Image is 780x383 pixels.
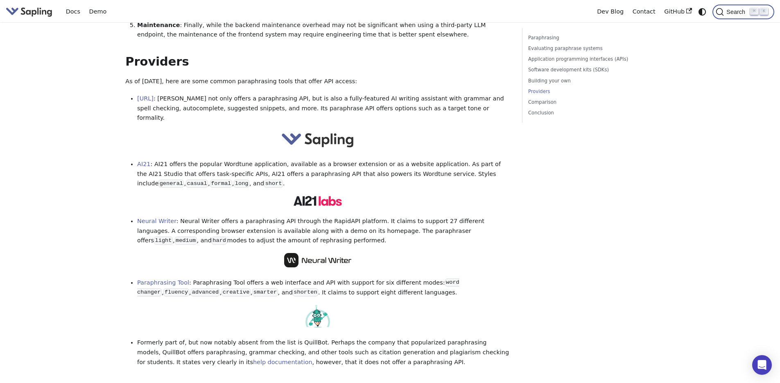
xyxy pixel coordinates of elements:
a: Providers [528,88,639,96]
a: Paraphrasing Tool [137,279,189,286]
code: advanced [191,288,219,296]
code: creative [222,288,250,296]
a: GitHub [660,5,696,18]
li: Formerly part of, but now notably absent from the list is QuillBot. Perhaps the company that popu... [137,338,510,367]
a: Evaluating paraphrase systems [528,45,639,52]
a: Comparison [528,98,639,106]
a: Docs [61,5,85,18]
img: Paraphrasing Tool [305,305,330,328]
code: shorten [293,288,318,296]
li: : [PERSON_NAME] not only offers a paraphrasing API, but is also a fully-featured AI writing assis... [137,94,510,123]
code: short [264,180,283,188]
a: Contact [628,5,660,18]
a: Demo [85,5,111,18]
code: fluency [163,288,189,296]
li: : Paraphrasing Tool offers a web interface and API with support for six different modes: , , , , ... [137,278,510,298]
a: Sapling.ai [6,6,55,18]
a: help documentation [253,359,312,365]
img: sapling-logo-horizontal.svg [281,130,354,149]
code: casual [186,180,208,188]
li: : AI21 offers the popular Wordtune application, available as a browser extension or as a website ... [137,160,510,189]
img: Neural Writer [284,253,351,267]
kbd: ⌘ [750,8,758,15]
code: formal [210,180,232,188]
a: Software development kits (SDKs) [528,66,639,74]
code: light [154,237,173,245]
kbd: K [760,8,768,15]
code: smarter [252,288,278,296]
li: : Neural Writer offers a paraphrasing API through the RapidAPI platform. It claims to support 27 ... [137,217,510,246]
a: AI21 [137,161,150,167]
strong: Maintenance [137,22,180,28]
p: As of [DATE], here are some common paraphrasing tools that offer API access: [125,77,510,87]
a: Building your own [528,77,639,85]
div: Open Intercom Messenger [752,355,772,375]
a: Neural Writer [137,218,176,224]
code: long [234,180,249,188]
h2: Providers [125,55,510,69]
span: Search [724,9,750,15]
a: [URL] [137,95,154,102]
a: Conclusion [528,109,639,117]
code: word changer [137,278,459,296]
code: general [158,180,184,188]
img: AI21 [293,196,342,206]
button: Switch between dark and light mode (currently system mode) [696,6,708,18]
code: medium [175,237,197,245]
button: Search (Command+K) [712,5,774,19]
img: Sapling.ai [6,6,52,18]
code: hard [212,237,227,245]
a: Application programming interfaces (APIs) [528,55,639,63]
li: : Finally, while the backend maintenance overhead may not be significant when using a third-party... [137,21,510,40]
a: Dev Blog [592,5,628,18]
a: Paraphrasing [528,34,639,42]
